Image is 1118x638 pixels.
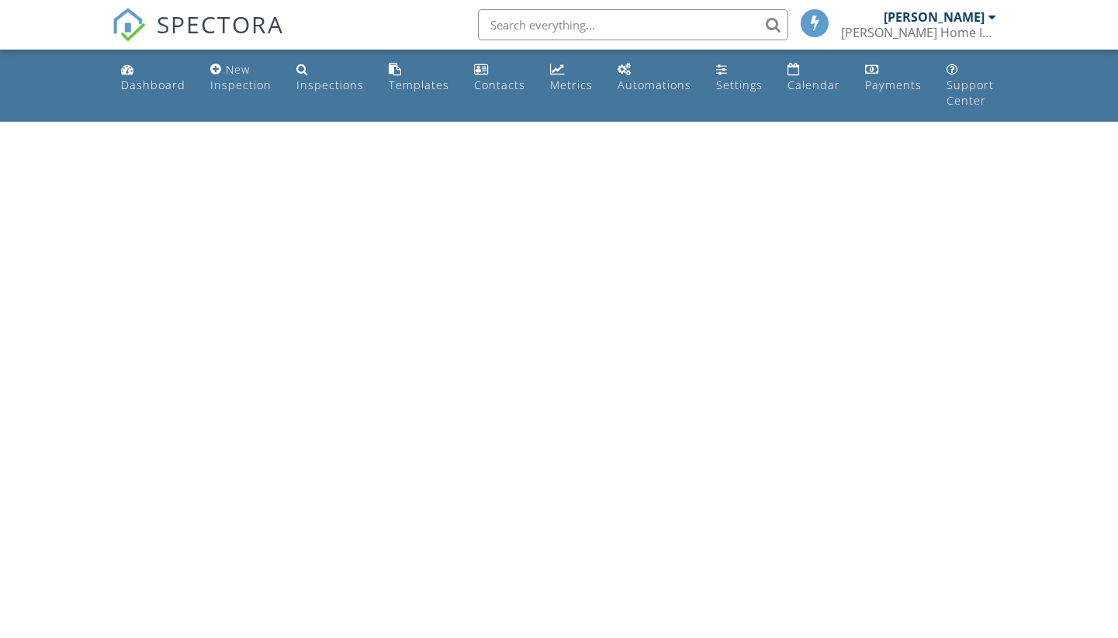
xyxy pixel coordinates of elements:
[611,56,697,100] a: Automations (Basic)
[865,78,922,92] div: Payments
[290,56,370,100] a: Inspections
[112,21,284,53] a: SPECTORA
[710,56,769,100] a: Settings
[115,56,192,100] a: Dashboard
[841,25,996,40] div: Uncle Luke's Home Inspection
[474,78,525,92] div: Contacts
[478,9,788,40] input: Search everything...
[787,78,840,92] div: Calendar
[716,78,763,92] div: Settings
[112,8,146,42] img: The Best Home Inspection Software - Spectora
[947,78,994,108] div: Support Center
[210,62,272,92] div: New Inspection
[618,78,691,92] div: Automations
[382,56,455,100] a: Templates
[389,78,449,92] div: Templates
[157,8,284,40] span: SPECTORA
[544,56,599,100] a: Metrics
[468,56,531,100] a: Contacts
[121,78,185,92] div: Dashboard
[296,78,364,92] div: Inspections
[940,56,1003,116] a: Support Center
[204,56,278,100] a: New Inspection
[859,56,928,100] a: Payments
[781,56,846,100] a: Calendar
[884,9,985,25] div: [PERSON_NAME]
[550,78,593,92] div: Metrics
